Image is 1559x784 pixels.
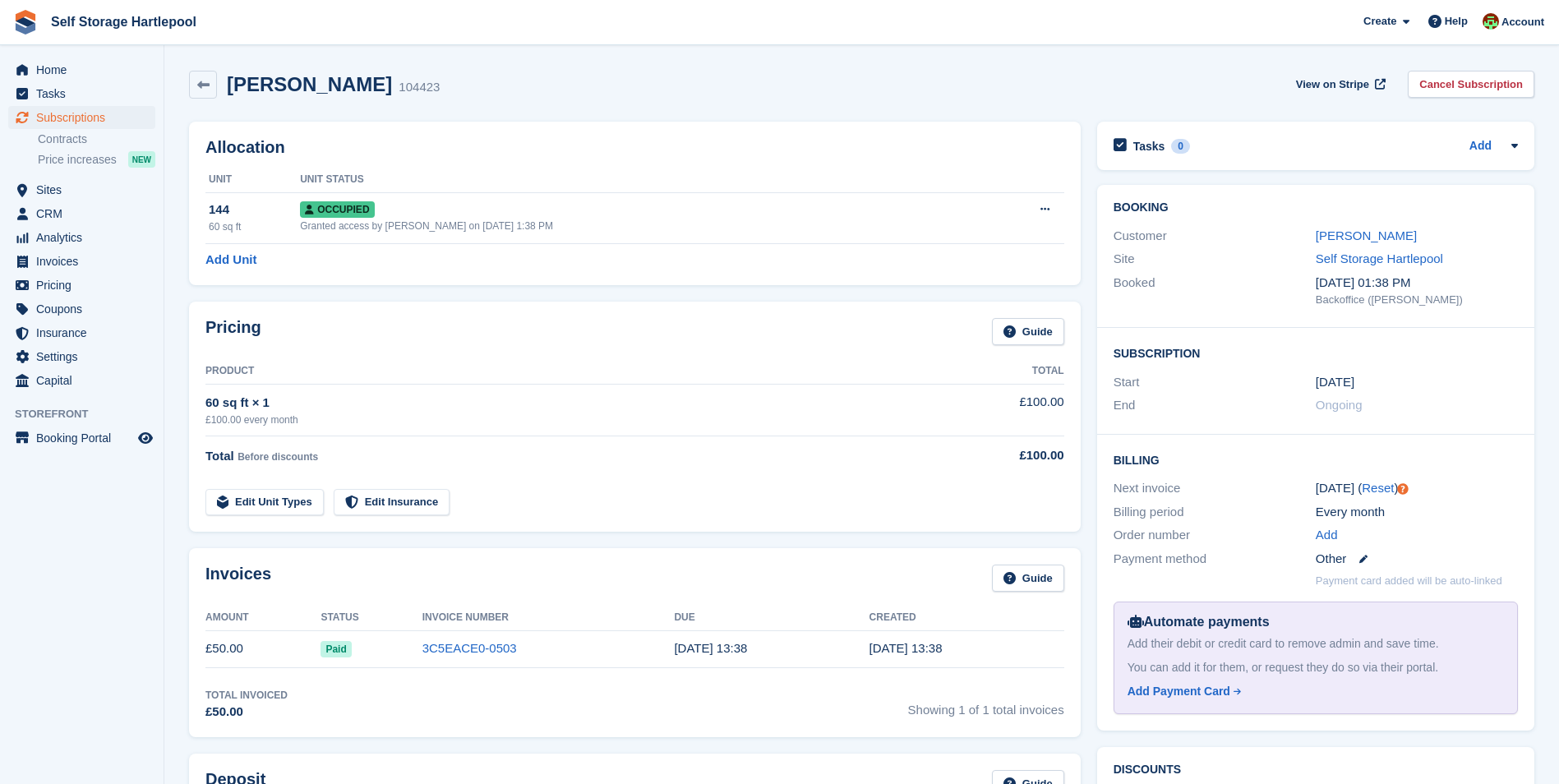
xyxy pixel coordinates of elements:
a: Edit Unit Types [205,489,324,516]
th: Unit Status [300,167,972,193]
img: Woods Removals [1483,13,1499,30]
span: Storefront [15,406,164,422]
span: Paid [321,641,351,657]
div: Payment method [1114,550,1316,569]
td: £100.00 [931,384,1063,436]
a: menu [8,106,155,129]
p: Payment card added will be auto-linked [1316,573,1502,589]
div: Automate payments [1128,612,1504,632]
a: menu [8,321,155,344]
div: [DATE] 01:38 PM [1316,274,1518,293]
a: Guide [992,565,1064,592]
th: Product [205,358,931,385]
span: Ongoing [1316,398,1363,412]
h2: Tasks [1133,139,1165,154]
time: 2025-08-30 12:38:10 UTC [674,641,747,655]
span: Total [205,449,234,463]
div: Next invoice [1114,479,1316,498]
a: menu [8,345,155,368]
h2: Allocation [205,138,1064,157]
div: Billing period [1114,503,1316,522]
a: 3C5EACE0-0503 [422,641,517,655]
span: Subscriptions [36,106,135,129]
a: Self Storage Hartlepool [1316,251,1443,265]
div: You can add it for them, or request they do so via their portal. [1128,659,1504,676]
img: stora-icon-8386f47178a22dfd0bd8f6a31ec36ba5ce8667c1dd55bd0f319d3a0aa187defe.svg [13,10,38,35]
span: Settings [36,345,135,368]
h2: [PERSON_NAME] [227,73,392,95]
span: Sites [36,178,135,201]
a: Self Storage Hartlepool [44,8,203,35]
a: menu [8,250,155,273]
div: 144 [209,201,300,219]
span: Help [1445,13,1468,30]
div: Total Invoiced [205,688,288,703]
div: NEW [128,151,155,168]
h2: Invoices [205,565,271,592]
a: menu [8,58,155,81]
th: Total [931,358,1063,385]
h2: Discounts [1114,763,1518,777]
h2: Booking [1114,201,1518,214]
div: £50.00 [205,703,288,722]
span: Tasks [36,82,135,105]
div: Other [1316,550,1518,569]
div: 60 sq ft [209,219,300,234]
div: 104423 [399,78,440,97]
time: 2025-08-29 12:38:10 UTC [869,641,943,655]
a: Add [1469,137,1492,156]
a: Guide [992,318,1064,345]
div: [DATE] ( ) [1316,479,1518,498]
a: Reset [1362,481,1394,495]
span: Before discounts [238,451,318,463]
div: Add their debit or credit card to remove admin and save time. [1128,635,1504,653]
div: Granted access by [PERSON_NAME] on [DATE] 1:38 PM [300,219,972,233]
div: Site [1114,250,1316,269]
div: Backoffice ([PERSON_NAME]) [1316,292,1518,308]
th: Due [674,605,869,631]
a: View on Stripe [1289,71,1389,98]
span: CRM [36,202,135,225]
a: Add [1316,526,1338,545]
span: Create [1363,13,1396,30]
h2: Billing [1114,451,1518,468]
a: menu [8,427,155,450]
a: Preview store [136,428,155,448]
td: £50.00 [205,630,321,667]
h2: Pricing [205,318,261,345]
span: Invoices [36,250,135,273]
div: Tooltip anchor [1395,482,1410,496]
a: Cancel Subscription [1408,71,1534,98]
th: Amount [205,605,321,631]
span: Home [36,58,135,81]
span: Coupons [36,297,135,321]
span: Price increases [38,152,117,168]
div: Every month [1316,503,1518,522]
time: 2025-08-29 00:00:00 UTC [1316,373,1354,392]
th: Created [869,605,1064,631]
a: menu [8,82,155,105]
a: Contracts [38,131,155,147]
a: Add Unit [205,251,256,270]
span: Capital [36,369,135,392]
span: Booking Portal [36,427,135,450]
a: Edit Insurance [334,489,450,516]
a: Price increases NEW [38,150,155,168]
th: Status [321,605,422,631]
a: Add Payment Card [1128,683,1497,700]
div: £100.00 every month [205,413,931,427]
th: Invoice Number [422,605,675,631]
a: menu [8,274,155,297]
a: [PERSON_NAME] [1316,228,1417,242]
div: Booked [1114,274,1316,308]
span: Pricing [36,274,135,297]
div: Start [1114,373,1316,392]
th: Unit [205,167,300,193]
div: End [1114,396,1316,415]
div: Add Payment Card [1128,683,1230,700]
span: Occupied [300,201,374,218]
div: 0 [1171,139,1190,154]
div: Order number [1114,526,1316,545]
span: Account [1501,14,1544,30]
span: Analytics [36,226,135,249]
